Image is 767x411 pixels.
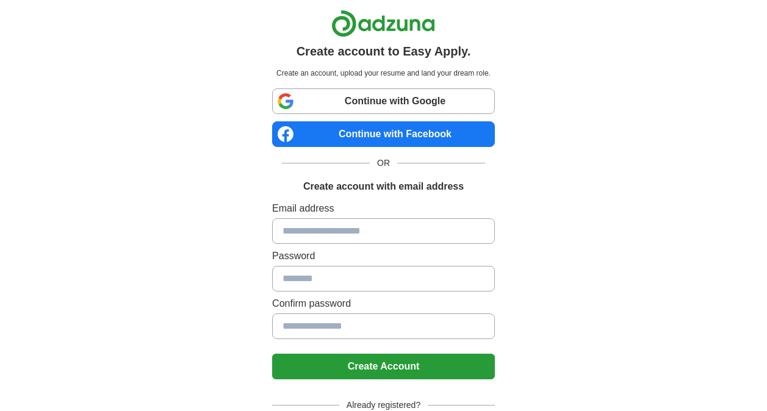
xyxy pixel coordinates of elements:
span: OR [370,157,397,170]
button: Create Account [272,354,495,379]
p: Create an account, upload your resume and land your dream role. [275,68,492,79]
label: Confirm password [272,296,495,311]
img: Adzuna logo [331,10,435,37]
label: Email address [272,201,495,216]
h1: Create account with email address [303,179,464,194]
label: Password [272,249,495,263]
a: Continue with Google [272,88,495,114]
h1: Create account to Easy Apply. [297,42,471,60]
a: Continue with Facebook [272,121,495,147]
